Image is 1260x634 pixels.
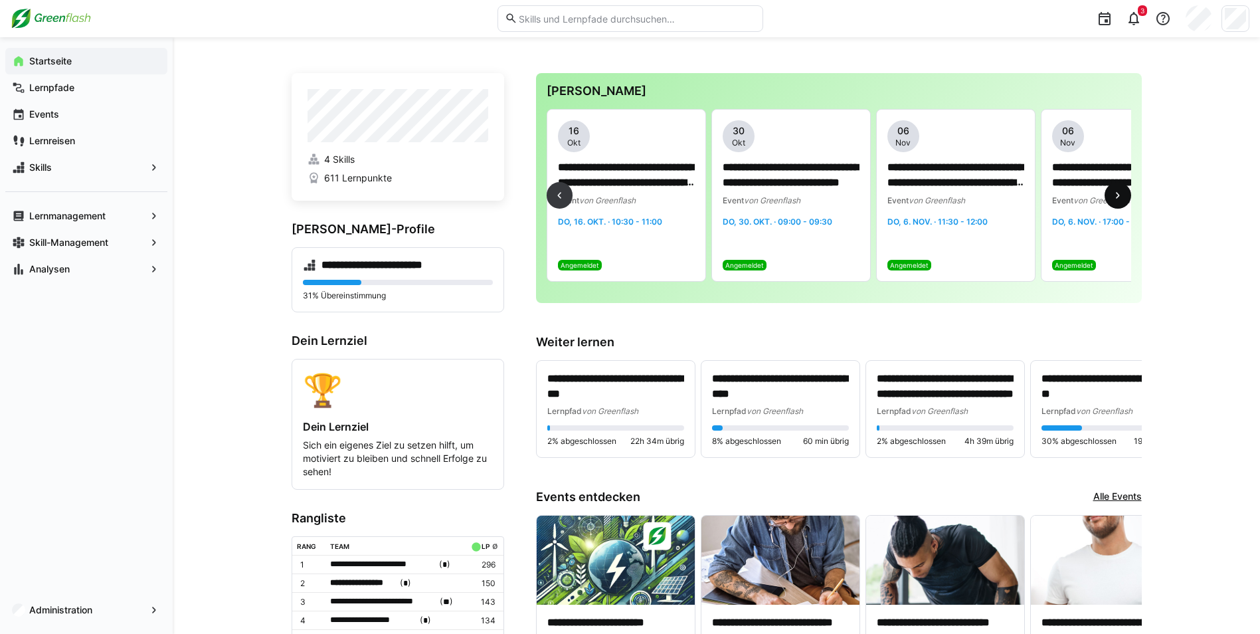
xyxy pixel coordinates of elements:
[439,558,450,572] span: ( )
[303,420,493,433] h4: Dein Lernziel
[582,406,638,416] span: von Greenflash
[440,595,453,609] span: ( )
[300,597,320,607] p: 3
[701,516,859,605] img: image
[420,613,431,627] span: ( )
[1041,406,1076,416] span: Lernpfad
[536,335,1142,350] h3: Weiter lernen
[887,195,909,205] span: Event
[567,138,581,148] span: Okt
[712,406,747,416] span: Lernpfad
[1134,436,1178,447] span: 19 min übrig
[744,195,800,205] span: von Greenflash
[897,124,909,138] span: 06
[723,217,832,227] span: Do, 30. Okt. · 09:00 - 09:30
[630,436,684,447] span: 22h 34m übrig
[468,615,495,626] p: 134
[292,334,504,348] h3: Dein Lernziel
[300,578,320,589] p: 2
[561,261,599,269] span: Angemeldet
[1076,406,1132,416] span: von Greenflash
[877,406,911,416] span: Lernpfad
[547,406,582,416] span: Lernpfad
[517,13,755,25] input: Skills und Lernpfade durchsuchen…
[482,542,490,550] div: LP
[303,370,493,409] div: 🏆
[324,171,392,185] span: 611 Lernpunkte
[330,542,349,550] div: Team
[292,511,504,526] h3: Rangliste
[803,436,849,447] span: 60 min übrig
[1055,261,1093,269] span: Angemeldet
[324,153,355,166] span: 4 Skills
[547,84,1131,98] h3: [PERSON_NAME]
[1062,124,1074,138] span: 06
[712,436,781,447] span: 8% abgeschlossen
[579,195,636,205] span: von Greenflash
[1073,195,1130,205] span: von Greenflash
[537,516,695,605] img: image
[536,490,640,504] h3: Events entdecken
[468,597,495,607] p: 143
[468,578,495,589] p: 150
[1093,490,1142,504] a: Alle Events
[547,436,616,447] span: 2% abgeschlossen
[895,138,911,148] span: Nov
[300,615,320,626] p: 4
[303,439,493,478] p: Sich ein eigenes Ziel zu setzen hilft, um motiviert zu bleiben und schnell Erfolge zu sehen!
[723,195,744,205] span: Event
[558,217,662,227] span: Do, 16. Okt. · 10:30 - 11:00
[492,540,498,551] a: ø
[303,290,493,301] p: 31% Übereinstimmung
[1031,516,1189,605] img: image
[1041,436,1117,447] span: 30% abgeschlossen
[725,261,764,269] span: Angemeldet
[1140,7,1144,15] span: 3
[300,560,320,570] p: 1
[1052,217,1153,227] span: Do, 6. Nov. · 17:00 - 17:30
[747,406,803,416] span: von Greenflash
[297,542,316,550] div: Rang
[964,436,1014,447] span: 4h 39m übrig
[866,516,1024,605] img: image
[308,153,488,166] a: 4 Skills
[887,217,988,227] span: Do, 6. Nov. · 11:30 - 12:00
[732,138,745,148] span: Okt
[909,195,965,205] span: von Greenflash
[1052,195,1073,205] span: Event
[890,261,929,269] span: Angemeldet
[733,124,745,138] span: 30
[400,576,411,590] span: ( )
[1060,138,1075,148] span: Nov
[468,560,495,570] p: 296
[569,124,579,138] span: 16
[292,222,504,237] h3: [PERSON_NAME]-Profile
[877,436,946,447] span: 2% abgeschlossen
[911,406,968,416] span: von Greenflash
